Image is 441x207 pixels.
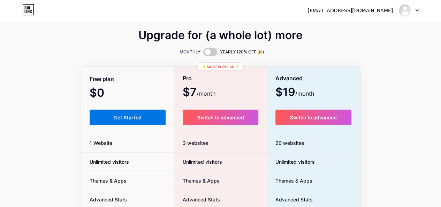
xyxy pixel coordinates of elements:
[113,114,142,120] span: Get Started
[295,89,314,98] span: /month
[267,196,313,203] span: Advanced Stats
[275,88,314,98] span: $19
[81,139,121,147] span: 1 Website
[267,158,315,165] span: Unlimited visitors
[138,31,303,39] span: Upgrade for (a whole lot) more
[398,4,411,17] img: brandent
[183,72,192,84] span: Pro
[180,49,200,56] span: MONTHLY
[197,114,244,120] span: Switch to advanced
[197,89,215,98] span: /month
[90,89,123,98] span: $0
[183,110,258,125] button: Switch to advanced
[307,7,393,14] div: [EMAIL_ADDRESS][DOMAIN_NAME]
[90,73,114,85] span: Free plan
[275,110,352,125] button: Switch to advanced
[174,196,220,203] span: Advanced Stats
[81,177,135,184] span: Themes & Apps
[267,134,360,153] div: 20 websites
[174,158,222,165] span: Unlimited visitors
[174,134,267,153] div: 3 websites
[290,114,337,120] span: Switch to advanced
[197,62,244,71] div: ✨ Most popular ✨
[174,177,220,184] span: Themes & Apps
[90,110,166,125] button: Get Started
[81,158,137,165] span: Unlimited visitors
[81,196,135,203] span: Advanced Stats
[267,177,312,184] span: Themes & Apps
[220,49,264,56] span: YEARLY (20% OFF 🎉)
[183,88,215,98] span: $7
[275,72,303,84] span: Advanced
